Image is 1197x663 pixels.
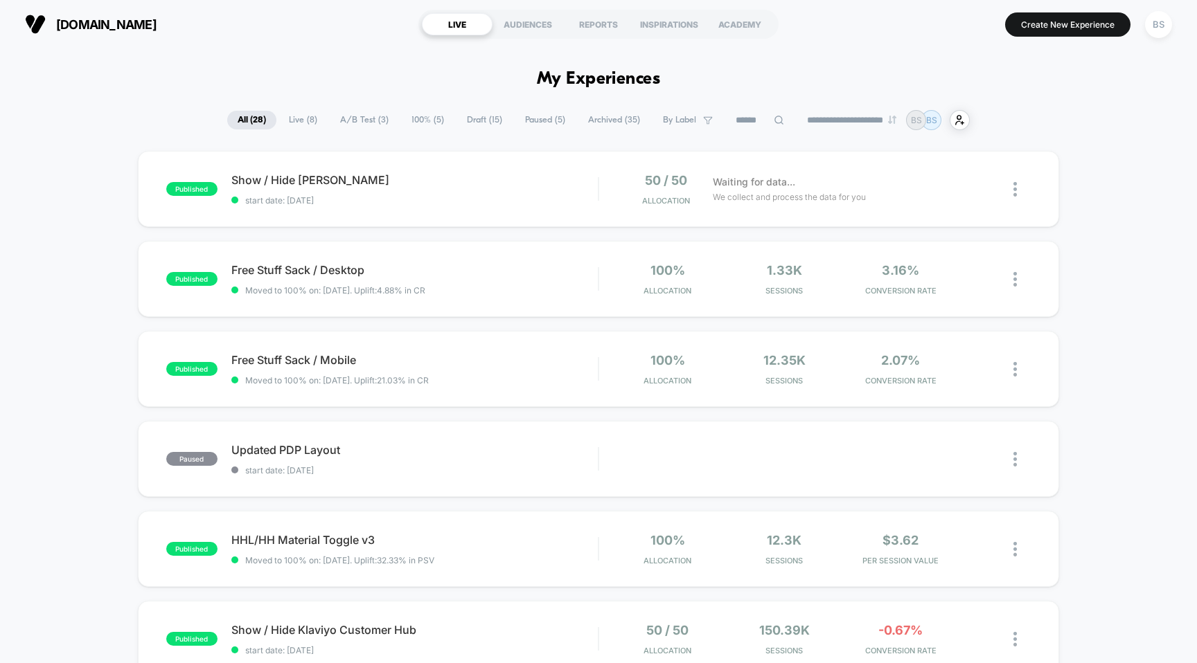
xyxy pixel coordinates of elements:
[1013,452,1017,466] img: close
[578,111,650,129] span: Archived ( 35 )
[650,533,685,547] span: 100%
[1013,182,1017,197] img: close
[1013,272,1017,287] img: close
[231,173,598,187] span: Show / Hide [PERSON_NAME]
[231,353,598,367] span: Free Stuff Sack / Mobile
[650,353,685,367] span: 100%
[644,286,691,296] span: Allocation
[166,182,218,196] span: published
[166,452,218,466] span: paused
[763,353,806,367] span: 12.35k
[1005,12,1130,37] button: Create New Experience
[646,623,689,637] span: 50 / 50
[713,190,866,203] span: We collect and process the data for you
[846,376,955,385] span: CONVERSION RATE
[166,272,218,286] span: published
[644,646,691,655] span: Allocation
[227,111,276,129] span: All ( 28 )
[166,632,218,646] span: published
[645,173,687,188] span: 50 / 50
[231,533,598,547] span: HHL/HH Material Toggle v3
[846,556,955,565] span: PER SESSION VALUE
[456,111,513,129] span: Draft ( 15 )
[846,646,955,655] span: CONVERSION RATE
[231,443,598,457] span: Updated PDP Layout
[21,13,161,35] button: [DOMAIN_NAME]
[881,353,920,367] span: 2.07%
[493,13,563,35] div: AUDIENCES
[767,263,802,278] span: 1.33k
[231,465,598,475] span: start date: [DATE]
[515,111,576,129] span: Paused ( 5 )
[642,196,690,206] span: Allocation
[644,376,691,385] span: Allocation
[663,115,696,125] span: By Label
[759,623,810,637] span: 150.39k
[634,13,704,35] div: INSPIRATIONS
[729,646,839,655] span: Sessions
[729,286,839,296] span: Sessions
[231,623,598,637] span: Show / Hide Klaviyo Customer Hub
[401,111,454,129] span: 100% ( 5 )
[25,14,46,35] img: Visually logo
[704,13,775,35] div: ACADEMY
[330,111,399,129] span: A/B Test ( 3 )
[1013,542,1017,556] img: close
[245,555,434,565] span: Moved to 100% on: [DATE] . Uplift: 32.33% in PSV
[245,375,429,385] span: Moved to 100% on: [DATE] . Uplift: 21.03% in CR
[926,115,937,125] p: BS
[56,17,157,32] span: [DOMAIN_NAME]
[882,263,919,278] span: 3.16%
[846,286,955,296] span: CONVERSION RATE
[1141,10,1176,39] button: BS
[231,645,598,655] span: start date: [DATE]
[245,285,425,296] span: Moved to 100% on: [DATE] . Uplift: 4.88% in CR
[729,376,839,385] span: Sessions
[1013,632,1017,646] img: close
[563,13,634,35] div: REPORTS
[1013,362,1017,376] img: close
[231,195,598,206] span: start date: [DATE]
[713,174,795,190] span: Waiting for data...
[878,623,923,637] span: -0.67%
[422,13,493,35] div: LIVE
[888,116,896,124] img: end
[278,111,328,129] span: Live ( 8 )
[767,533,801,547] span: 12.3k
[644,556,691,565] span: Allocation
[911,115,922,125] p: BS
[166,362,218,376] span: published
[1145,11,1172,38] div: BS
[166,542,218,556] span: published
[650,263,685,278] span: 100%
[537,69,661,89] h1: My Experiences
[729,556,839,565] span: Sessions
[883,533,919,547] span: $3.62
[231,263,598,277] span: Free Stuff Sack / Desktop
